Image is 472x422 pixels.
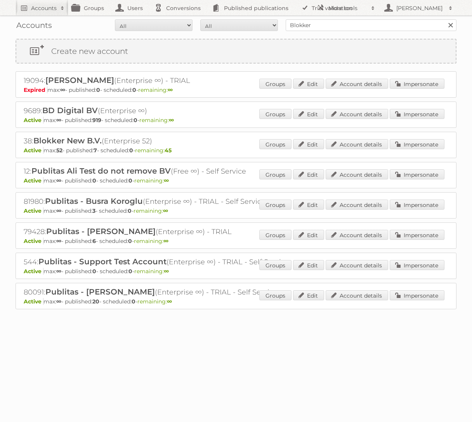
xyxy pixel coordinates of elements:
[24,287,295,297] h2: 80091: (Enterprise ∞) - TRIAL - Self Service
[326,230,388,240] a: Account details
[326,109,388,119] a: Account details
[293,79,324,89] a: Edit
[92,238,96,245] strong: 6
[24,238,43,245] span: Active
[293,200,324,210] a: Edit
[24,86,448,93] p: max: - published: - scheduled: -
[96,86,100,93] strong: 0
[45,196,143,206] span: Publitas - Busra Koroglu
[24,147,43,154] span: Active
[132,298,135,305] strong: 0
[259,260,292,270] a: Groups
[56,207,61,214] strong: ∞
[45,287,155,296] span: Publitas - [PERSON_NAME]
[24,76,295,86] h2: 19094: (Enterprise ∞) - TRIAL
[293,169,324,179] a: Edit
[326,79,388,89] a: Account details
[167,298,172,305] strong: ∞
[165,147,172,154] strong: 45
[293,139,324,149] a: Edit
[326,260,388,270] a: Account details
[139,117,174,124] span: remaining:
[92,298,99,305] strong: 20
[24,268,448,275] p: max: - published: - scheduled: -
[132,86,136,93] strong: 0
[134,268,169,275] span: remaining:
[45,76,114,85] span: [PERSON_NAME]
[24,117,448,124] p: max: - published: - scheduled: -
[390,200,444,210] a: Impersonate
[259,200,292,210] a: Groups
[326,290,388,300] a: Account details
[134,177,169,184] span: remaining:
[24,136,295,146] h2: 38: (Enterprise 52)
[134,117,137,124] strong: 0
[259,139,292,149] a: Groups
[135,147,172,154] span: remaining:
[128,177,132,184] strong: 0
[31,4,57,12] h2: Accounts
[24,166,295,176] h2: 12: (Free ∞) - Self Service
[56,177,61,184] strong: ∞
[128,238,132,245] strong: 0
[390,79,444,89] a: Impersonate
[24,177,43,184] span: Active
[33,136,102,145] span: Blokker New B.V.
[24,147,448,154] p: max: - published: - scheduled: -
[137,298,172,305] span: remaining:
[24,268,43,275] span: Active
[24,207,43,214] span: Active
[138,86,173,93] span: remaining:
[56,238,61,245] strong: ∞
[326,139,388,149] a: Account details
[42,106,98,115] span: BD Digital BV
[259,79,292,89] a: Groups
[390,109,444,119] a: Impersonate
[259,109,292,119] a: Groups
[328,4,367,12] h2: More tools
[92,268,96,275] strong: 0
[94,147,97,154] strong: 7
[24,257,295,267] h2: 544: (Enterprise ∞) - TRIAL - Self Service
[390,260,444,270] a: Impersonate
[92,207,95,214] strong: 3
[394,4,445,12] h2: [PERSON_NAME]
[56,298,61,305] strong: ∞
[293,230,324,240] a: Edit
[169,117,174,124] strong: ∞
[134,207,168,214] span: remaining:
[168,86,173,93] strong: ∞
[16,40,456,63] a: Create new account
[56,117,61,124] strong: ∞
[293,260,324,270] a: Edit
[24,298,43,305] span: Active
[92,117,101,124] strong: 919
[129,147,133,154] strong: 0
[24,117,43,124] span: Active
[390,139,444,149] a: Impersonate
[164,177,169,184] strong: ∞
[24,86,47,93] span: Expired
[390,290,444,300] a: Impersonate
[24,227,295,237] h2: 79428: (Enterprise ∞) - TRIAL
[293,109,324,119] a: Edit
[163,238,168,245] strong: ∞
[128,268,132,275] strong: 0
[24,196,295,207] h2: 81980: (Enterprise ∞) - TRIAL - Self Service
[38,257,167,266] span: Publitas - Support Test Account
[24,106,295,116] h2: 9689: (Enterprise ∞)
[24,177,448,184] p: max: - published: - scheduled: -
[92,177,96,184] strong: 0
[164,268,169,275] strong: ∞
[24,238,448,245] p: max: - published: - scheduled: -
[326,200,388,210] a: Account details
[24,298,448,305] p: max: - published: - scheduled: -
[31,166,171,176] span: Publitas Ali Test do not remove BV
[163,207,168,214] strong: ∞
[390,169,444,179] a: Impersonate
[390,230,444,240] a: Impersonate
[46,227,156,236] span: Publitas - [PERSON_NAME]
[56,268,61,275] strong: ∞
[128,207,132,214] strong: 0
[24,207,448,214] p: max: - published: - scheduled: -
